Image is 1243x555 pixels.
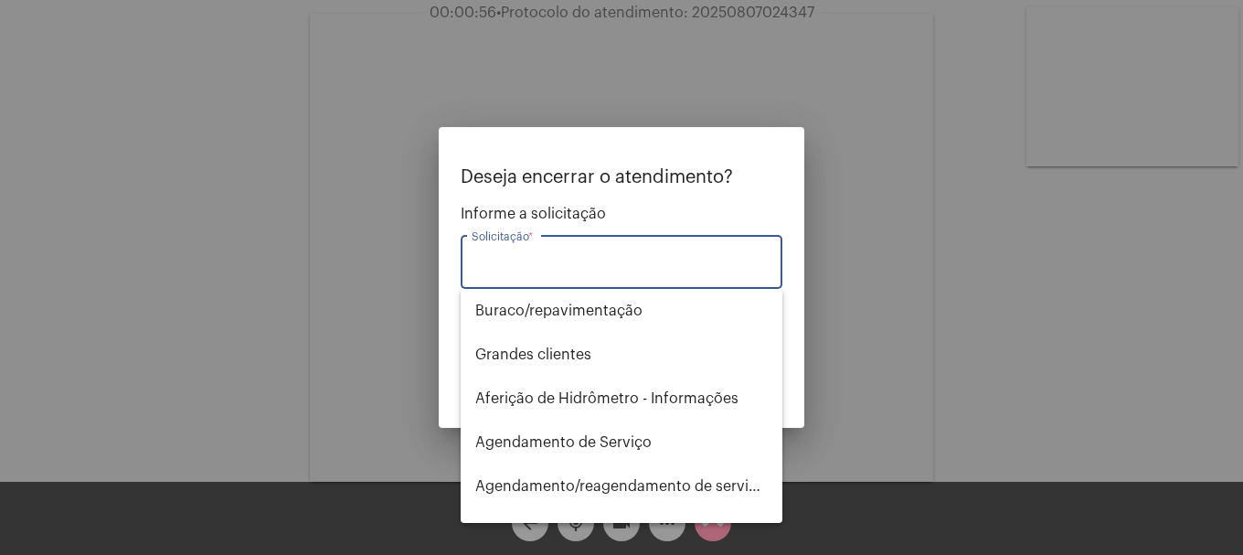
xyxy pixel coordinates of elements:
span: Informe a solicitação [461,206,782,222]
input: Buscar solicitação [472,258,771,274]
p: Deseja encerrar o atendimento? [461,167,782,187]
span: Agendamento de Serviço [475,421,768,464]
span: Agendamento/reagendamento de serviços - informações [475,464,768,508]
span: Alterar nome do usuário na fatura [475,508,768,552]
span: Aferição de Hidrômetro - Informações [475,377,768,421]
span: ⁠Buraco/repavimentação [475,289,768,333]
span: ⁠Grandes clientes [475,333,768,377]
